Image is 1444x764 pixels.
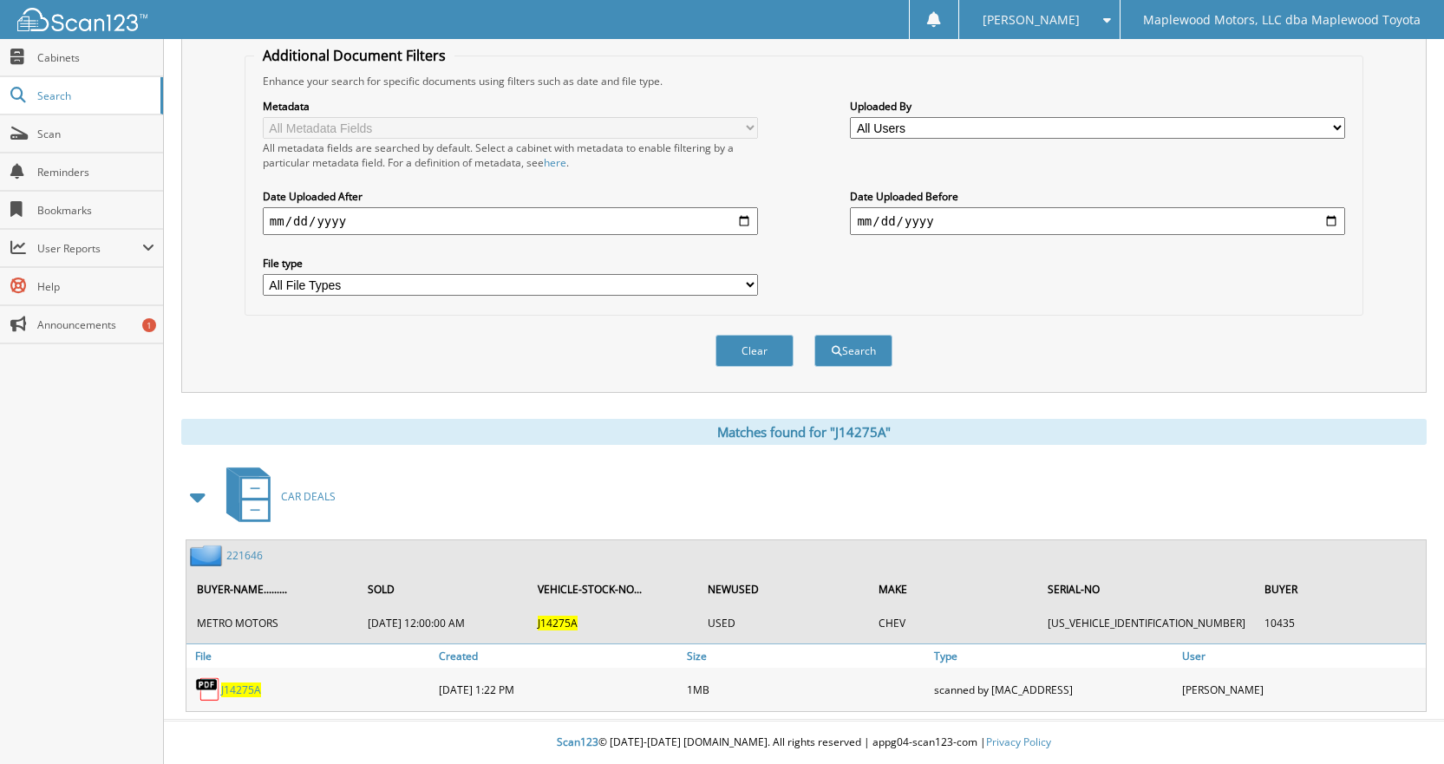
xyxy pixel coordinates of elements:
div: [DATE] 1:22 PM [435,672,683,707]
span: [PERSON_NAME] [983,15,1080,25]
span: Help [37,279,154,294]
td: METRO MOTORS [188,609,357,637]
a: 221646 [226,548,263,563]
a: File [186,644,435,668]
span: Maplewood Motors, LLC dba Maplewood Toyota [1143,15,1421,25]
div: 1 [142,318,156,332]
th: BUYER [1256,571,1424,607]
div: Enhance your search for specific documents using filters such as date and file type. [254,74,1354,88]
label: Metadata [263,99,758,114]
span: User Reports [37,241,142,256]
button: Clear [715,335,794,367]
label: Date Uploaded Before [850,189,1345,204]
img: PDF.png [195,676,221,702]
div: [PERSON_NAME] [1178,672,1426,707]
a: here [544,155,566,170]
div: 1MB [683,672,931,707]
a: User [1178,644,1426,668]
td: [DATE] 12:00:00 AM [359,609,527,637]
a: CAR DEALS [216,462,336,531]
td: USED [699,609,868,637]
label: Date Uploaded After [263,189,758,204]
span: Cabinets [37,50,154,65]
img: scan123-logo-white.svg [17,8,147,31]
span: Search [37,88,152,103]
div: All metadata fields are searched by default. Select a cabinet with metadata to enable filtering b... [263,140,758,170]
th: VEHICLE-STOCK-NO... [529,571,697,607]
div: Matches found for "J14275A" [181,419,1427,445]
td: [US_VEHICLE_IDENTIFICATION_NUMBER] [1039,609,1254,637]
a: Type [930,644,1178,668]
div: © [DATE]-[DATE] [DOMAIN_NAME]. All rights reserved | appg04-scan123-com | [164,722,1444,764]
span: CAR DEALS [281,489,336,504]
legend: Additional Document Filters [254,46,454,65]
a: Size [683,644,931,668]
span: Announcements [37,317,154,332]
th: MAKE [870,571,1037,607]
input: start [263,207,758,235]
th: SERIAL-NO [1039,571,1254,607]
a: Created [435,644,683,668]
span: Scan [37,127,154,141]
th: NEWUSED [699,571,868,607]
span: Scan123 [557,735,598,749]
th: BUYER-NAME......... [188,571,357,607]
label: File type [263,256,758,271]
span: Reminders [37,165,154,180]
span: Bookmarks [37,203,154,218]
th: SOLD [359,571,527,607]
div: scanned by [MAC_ADDRESS] [930,672,1178,707]
button: Search [814,335,892,367]
td: 10435 [1256,609,1424,637]
a: J14275A [221,682,261,697]
img: folder2.png [190,545,226,566]
a: Privacy Policy [986,735,1051,749]
input: end [850,207,1345,235]
label: Uploaded By [850,99,1345,114]
span: J14275A [538,616,578,630]
td: CHEV [870,609,1037,637]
